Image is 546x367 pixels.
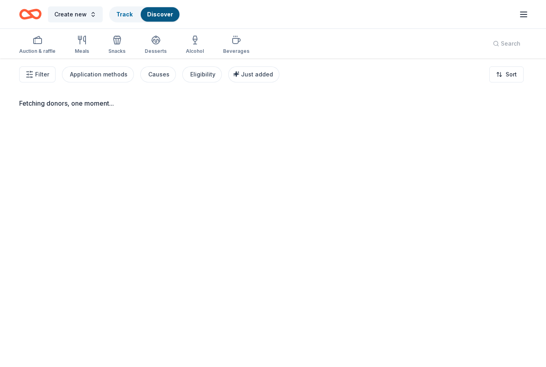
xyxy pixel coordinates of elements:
button: Eligibility [182,66,222,82]
button: Snacks [108,32,126,58]
button: Beverages [223,32,249,58]
button: Application methods [62,66,134,82]
span: Sort [506,70,517,79]
button: Create new [48,6,103,22]
a: Home [19,5,42,24]
button: Sort [489,66,524,82]
button: Auction & raffle [19,32,56,58]
div: Fetching donors, one moment... [19,98,527,108]
div: Alcohol [186,48,204,54]
a: Track [116,11,133,18]
div: Causes [148,70,169,79]
div: Snacks [108,48,126,54]
span: Just added [241,71,273,78]
button: Just added [228,66,279,82]
button: Alcohol [186,32,204,58]
div: Application methods [70,70,128,79]
div: Eligibility [190,70,215,79]
span: Filter [35,70,49,79]
div: Auction & raffle [19,48,56,54]
a: Discover [147,11,173,18]
div: Desserts [145,48,167,54]
button: Filter [19,66,56,82]
button: Meals [75,32,89,58]
div: Beverages [223,48,249,54]
span: Create new [54,10,87,19]
div: Meals [75,48,89,54]
button: TrackDiscover [109,6,180,22]
button: Desserts [145,32,167,58]
button: Causes [140,66,176,82]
